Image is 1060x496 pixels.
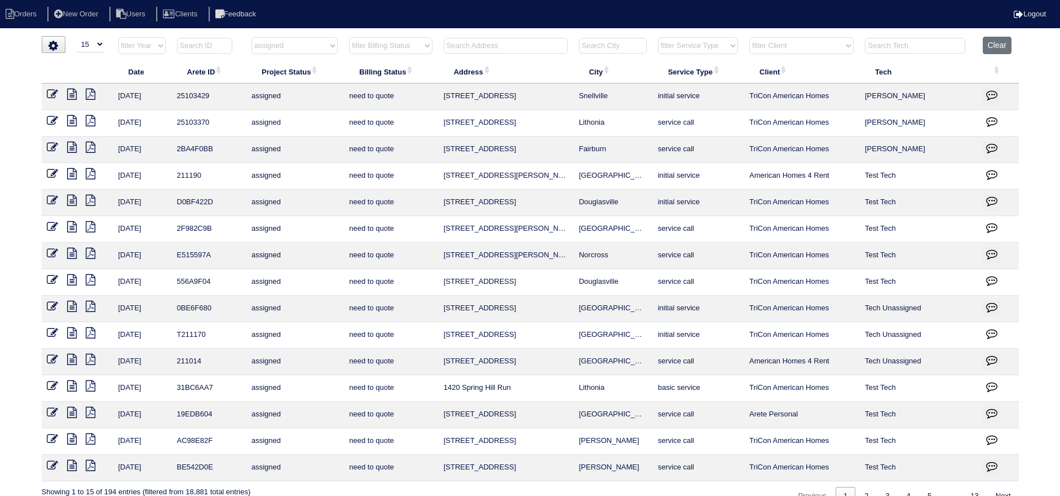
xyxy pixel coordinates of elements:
td: initial service [652,84,744,110]
th: Tech [859,60,977,84]
th: Project Status: activate to sort column ascending [246,60,343,84]
td: need to quote [343,137,438,163]
td: [PERSON_NAME] [573,455,652,481]
td: Lithonia [573,110,652,137]
td: TriCon American Homes [744,190,859,216]
td: Douglasville [573,190,652,216]
input: Search Tech [865,38,965,54]
td: need to quote [343,190,438,216]
td: Test Tech [859,216,977,243]
td: assigned [246,428,343,455]
td: Test Tech [859,455,977,481]
td: TriCon American Homes [744,269,859,296]
td: TriCon American Homes [744,455,859,481]
td: [STREET_ADDRESS] [438,455,573,481]
a: New Order [47,10,107,18]
td: assigned [246,349,343,375]
td: service call [652,110,744,137]
td: initial service [652,322,744,349]
td: TriCon American Homes [744,137,859,163]
td: [STREET_ADDRESS] [438,84,573,110]
td: service call [652,402,744,428]
td: Arete Personal [744,402,859,428]
td: assigned [246,455,343,481]
td: TriCon American Homes [744,243,859,269]
td: TriCon American Homes [744,375,859,402]
td: Test Tech [859,243,977,269]
td: assigned [246,137,343,163]
td: Lithonia [573,375,652,402]
td: [PERSON_NAME] [859,110,977,137]
li: Clients [156,7,206,22]
td: D0BF422D [171,190,246,216]
td: TriCon American Homes [744,322,859,349]
td: [STREET_ADDRESS] [438,349,573,375]
td: [STREET_ADDRESS][PERSON_NAME] [438,163,573,190]
td: need to quote [343,243,438,269]
td: assigned [246,163,343,190]
td: AC98E82F [171,428,246,455]
td: [STREET_ADDRESS] [438,428,573,455]
input: Search ID [177,38,232,54]
td: 25103370 [171,110,246,137]
td: Test Tech [859,428,977,455]
td: [DATE] [113,402,171,428]
td: assigned [246,84,343,110]
td: need to quote [343,349,438,375]
td: need to quote [343,296,438,322]
td: service call [652,137,744,163]
td: assigned [246,296,343,322]
td: [STREET_ADDRESS] [438,137,573,163]
td: basic service [652,375,744,402]
td: assigned [246,110,343,137]
th: City: activate to sort column ascending [573,60,652,84]
td: assigned [246,322,343,349]
td: need to quote [343,322,438,349]
td: American Homes 4 Rent [744,163,859,190]
td: [STREET_ADDRESS] [438,190,573,216]
td: Tech Unassigned [859,296,977,322]
td: service call [652,216,744,243]
th: : activate to sort column ascending [977,60,1019,84]
td: need to quote [343,269,438,296]
td: [DATE] [113,322,171,349]
td: [STREET_ADDRESS] [438,402,573,428]
td: [GEOGRAPHIC_DATA] [573,296,652,322]
td: TriCon American Homes [744,428,859,455]
td: assigned [246,269,343,296]
td: service call [652,455,744,481]
td: Test Tech [859,269,977,296]
td: Norcross [573,243,652,269]
td: initial service [652,296,744,322]
td: Tech Unassigned [859,322,977,349]
td: TriCon American Homes [744,84,859,110]
td: Tech Unassigned [859,349,977,375]
td: [GEOGRAPHIC_DATA] [573,163,652,190]
td: Douglasville [573,269,652,296]
td: [STREET_ADDRESS] [438,322,573,349]
th: Address: activate to sort column ascending [438,60,573,84]
td: 2BA4F0BB [171,137,246,163]
td: service call [652,243,744,269]
td: [STREET_ADDRESS] [438,269,573,296]
td: E515597A [171,243,246,269]
td: 25103429 [171,84,246,110]
td: [STREET_ADDRESS] [438,296,573,322]
li: Feedback [209,7,265,22]
button: Clear [983,37,1012,54]
td: TriCon American Homes [744,110,859,137]
td: [DATE] [113,428,171,455]
td: assigned [246,243,343,269]
td: 211014 [171,349,246,375]
td: need to quote [343,455,438,481]
td: [STREET_ADDRESS][PERSON_NAME] [438,216,573,243]
td: American Homes 4 Rent [744,349,859,375]
td: 556A9F04 [171,269,246,296]
td: Snellville [573,84,652,110]
td: Fairburn [573,137,652,163]
td: BE542D0E [171,455,246,481]
td: need to quote [343,110,438,137]
td: need to quote [343,216,438,243]
td: initial service [652,163,744,190]
td: 31BC6AA7 [171,375,246,402]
